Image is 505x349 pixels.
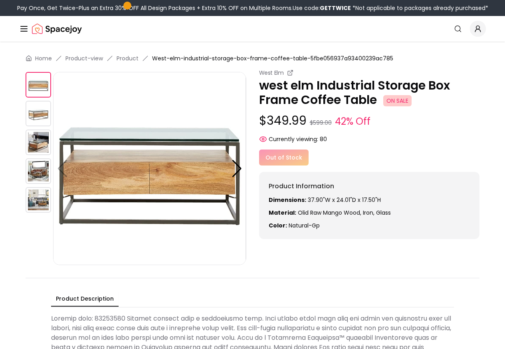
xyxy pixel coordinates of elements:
[310,119,332,127] small: $599.00
[269,196,306,204] strong: Dimensions:
[152,54,393,62] span: West-elm-industrial-storage-box-frame-coffee-table-5fbe056937a93400239ac785
[351,4,488,12] span: *Not applicable to packages already purchased*
[26,54,479,62] nav: breadcrumb
[383,95,412,106] span: ON SALE
[53,72,246,265] img: https://storage.googleapis.com/spacejoy-main/assets/5fbe056937a93400239ac785/product_0_mj6072nc593f
[289,221,320,229] span: natural-gp
[335,114,370,129] small: 42% Off
[246,72,439,265] img: https://storage.googleapis.com/spacejoy-main/assets/5fbe056937a93400239ac785/product_1_g37alfk8540f
[26,72,51,98] img: https://storage.googleapis.com/spacejoy-main/assets/5fbe056937a93400239ac785/product_0_mj6072nc593f
[32,21,82,37] a: Spacejoy
[259,78,480,107] p: west elm Industrial Storage Box Frame Coffee Table
[51,291,119,307] button: Product Description
[320,4,351,12] b: GETTWICE
[269,196,470,204] p: 37.90"W x 24.01"D x 17.50"H
[269,135,318,143] span: Currently viewing:
[269,181,470,191] h6: Product Information
[269,209,296,217] strong: Material:
[26,101,51,126] img: https://storage.googleapis.com/spacejoy-main/assets/5fbe056937a93400239ac785/product_1_g37alfk8540f
[19,16,486,42] nav: Global
[65,54,103,62] a: Product-view
[26,187,51,213] img: https://storage.googleapis.com/spacejoy-main/assets/5fbe056937a93400239ac785/product_4_4oh30km4opg8
[17,4,488,12] div: Pay Once, Get Twice-Plus an Extra 30% OFF All Design Packages + Extra 10% OFF on Multiple Rooms.
[26,130,51,155] img: https://storage.googleapis.com/spacejoy-main/assets/5fbe056937a93400239ac785/product_2_n4ek1ijgbbo6
[298,209,391,217] span: olid raw mango wood, Iron, glass
[35,54,52,62] a: Home
[117,54,139,62] a: Product
[32,21,82,37] img: Spacejoy Logo
[26,158,51,184] img: https://storage.googleapis.com/spacejoy-main/assets/5fbe056937a93400239ac785/product_3_0c3hbn73hb507
[259,114,480,129] p: $349.99
[269,221,287,229] strong: Color:
[320,135,327,143] span: 80
[259,69,284,77] small: West Elm
[293,4,351,12] span: Use code:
